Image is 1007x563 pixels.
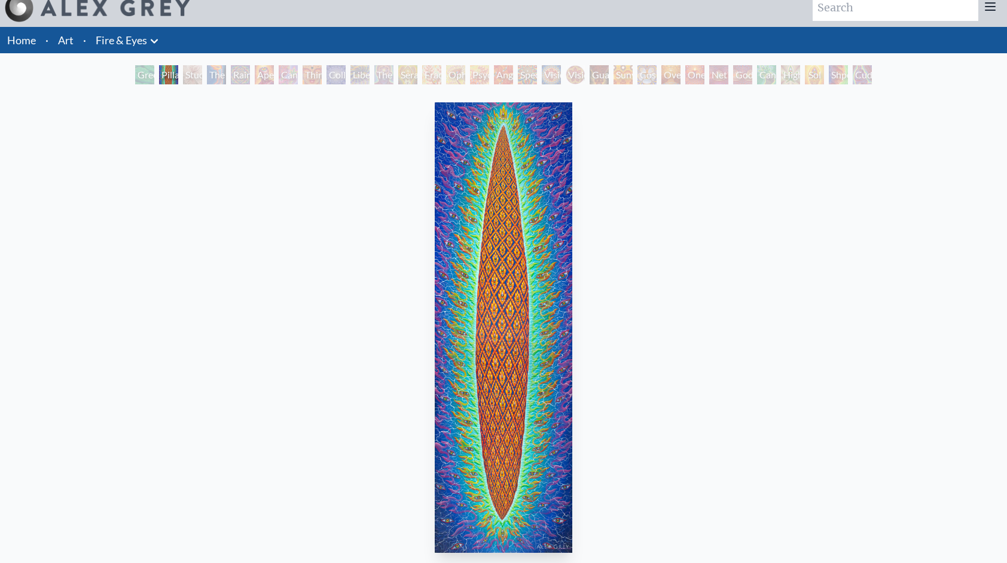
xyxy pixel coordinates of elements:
[58,32,74,48] a: Art
[279,65,298,84] div: Cannabis Sutra
[255,65,274,84] div: Aperture
[326,65,346,84] div: Collective Vision
[637,65,657,84] div: Cosmic Elf
[303,65,322,84] div: Third Eye Tears of Joy
[518,65,537,84] div: Spectral Lotus
[231,65,250,84] div: Rainbow Eye Ripple
[7,34,36,47] a: Home
[374,65,393,84] div: The Seer
[398,65,417,84] div: Seraphic Transport Docking on the Third Eye
[542,65,561,84] div: Vision Crystal
[422,65,441,84] div: Fractal Eyes
[446,65,465,84] div: Ophanic Eyelash
[661,65,681,84] div: Oversoul
[435,102,572,553] img: Pillar-of-Awareness--2023---Alex-Grey-watermarked-(1).jpg
[733,65,752,84] div: Godself
[78,27,91,53] li: ·
[853,65,872,84] div: Cuddle
[96,32,147,48] a: Fire & Eyes
[757,65,776,84] div: Cannafist
[494,65,513,84] div: Angel Skin
[183,65,202,84] div: Study for the Great Turn
[470,65,489,84] div: Psychomicrograph of a Fractal Paisley Cherub Feather Tip
[207,65,226,84] div: The Torch
[590,65,609,84] div: Guardian of Infinite Vision
[829,65,848,84] div: Shpongled
[135,65,154,84] div: Green Hand
[805,65,824,84] div: Sol Invictus
[685,65,704,84] div: One
[614,65,633,84] div: Sunyata
[709,65,728,84] div: Net of Being
[566,65,585,84] div: Vision Crystal Tondo
[159,65,178,84] div: Pillar of Awareness
[350,65,370,84] div: Liberation Through Seeing
[781,65,800,84] div: Higher Vision
[41,27,53,53] li: ·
